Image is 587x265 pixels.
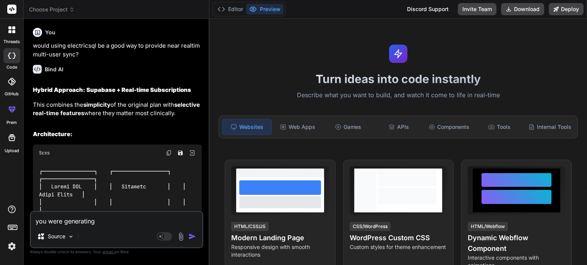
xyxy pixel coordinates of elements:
textarea: you were generating [31,212,202,226]
label: Upload [5,148,19,154]
button: Deploy [549,3,584,15]
strong: Hybrid Approach: Supabase + Real-time Subscriptions [33,86,191,93]
h1: Turn ideas into code instantly [214,72,582,86]
h4: Modern Landing Page [231,233,329,243]
p: Describe what you want to build, and watch it come to life in real-time [214,90,582,100]
p: Source [48,233,65,240]
div: Games [324,119,373,135]
img: Pick Models [68,233,74,240]
img: copy [166,150,172,156]
strong: Architecture: [33,130,73,138]
button: Preview [246,4,284,14]
h6: Bind AI [45,66,63,73]
div: APIs [374,119,423,135]
h4: Dynamic Webflow Component [468,233,565,254]
h4: WordPress Custom CSS [350,233,447,243]
div: Web Apps [273,119,322,135]
label: GitHub [5,91,19,97]
p: Always double-check its answers. Your in Bind [30,248,203,255]
button: Save file [175,148,186,158]
p: Responsive design with smooth interactions [231,243,329,259]
img: attachment [177,232,185,241]
strong: simplicity [83,101,110,108]
img: settings [5,240,18,253]
div: CSS/WordPress [350,222,391,231]
h6: You [45,29,55,36]
label: prem [6,119,17,126]
div: Websites [222,119,272,135]
p: Custom styles for theme enhancement [350,243,447,251]
span: Scss [39,150,50,156]
button: Download [501,3,544,15]
button: Invite Team [458,3,496,15]
img: icon [188,233,196,240]
div: HTML/CSS/JS [231,222,269,231]
p: would using electricsql be a good way to provide near realtim multi-user sync? [33,42,202,59]
div: HTML/Webflow [468,222,508,231]
div: Tools [475,119,524,135]
img: Open in Browser [189,149,196,156]
div: Components [425,119,473,135]
button: Editor [214,4,246,14]
div: Internal Tools [525,119,574,135]
label: code [6,64,17,71]
span: privacy [102,249,116,254]
span: Choose Project [29,6,75,13]
label: threads [3,39,20,45]
div: Discord Support [402,3,453,15]
p: This combines the of the original plan with where they matter most clinically. [33,101,202,118]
